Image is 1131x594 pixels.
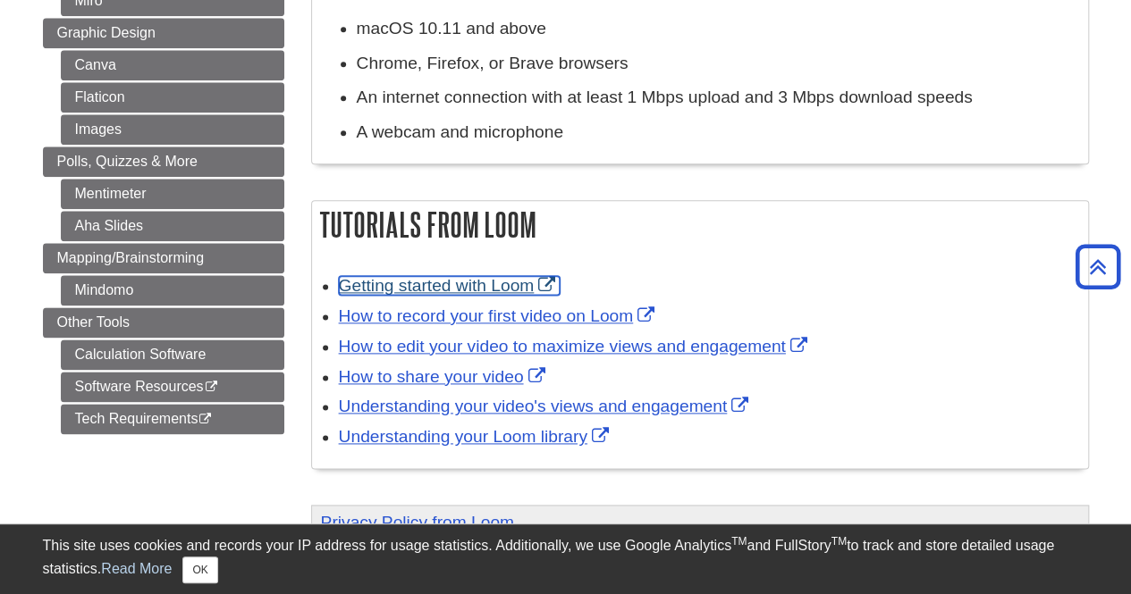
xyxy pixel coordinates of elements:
[182,556,217,583] button: Close
[43,243,284,273] a: Mapping/Brainstorming
[57,314,131,330] span: Other Tools
[731,535,747,548] sup: TM
[61,404,284,434] a: Tech Requirements
[339,276,561,295] a: Link opens in new window
[357,120,1079,146] p: A webcam and microphone
[339,397,754,415] a: Link opens in new window
[831,535,847,548] sup: TM
[339,337,812,356] a: Link opens in new window
[357,85,1079,111] p: An internet connection with at least 1 Mbps upload and 3 Mbps download speeds
[61,339,284,370] a: Calculation Software
[43,307,284,338] a: Other Tools
[61,50,284,80] a: Canva
[57,250,205,265] span: Mapping/Brainstorming
[339,427,613,446] a: Link opens in new window
[321,513,514,531] a: Privacy Policy from Loom
[57,154,198,169] span: Polls, Quizzes & More
[43,18,284,48] a: Graphic Design
[61,82,284,113] a: Flaticon
[357,51,1079,77] p: Chrome, Firefox, or Brave browsers
[61,275,284,305] a: Mindomo
[61,372,284,402] a: Software Resources
[339,306,660,325] a: Link opens in new window
[43,535,1089,583] div: This site uses cookies and records your IP address for usage statistics. Additionally, we use Goo...
[1069,255,1127,279] a: Back to Top
[339,367,550,386] a: Link opens in new window
[101,561,172,576] a: Read More
[61,179,284,209] a: Mentimeter
[61,211,284,241] a: Aha Slides
[312,201,1088,248] h2: Tutorials from Loom
[204,381,219,393] i: This link opens in a new window
[61,114,284,145] a: Images
[357,16,1079,42] p: macOS 10.11 and above
[57,25,156,40] span: Graphic Design
[43,146,284,177] a: Polls, Quizzes & More
[198,414,213,425] i: This link opens in a new window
